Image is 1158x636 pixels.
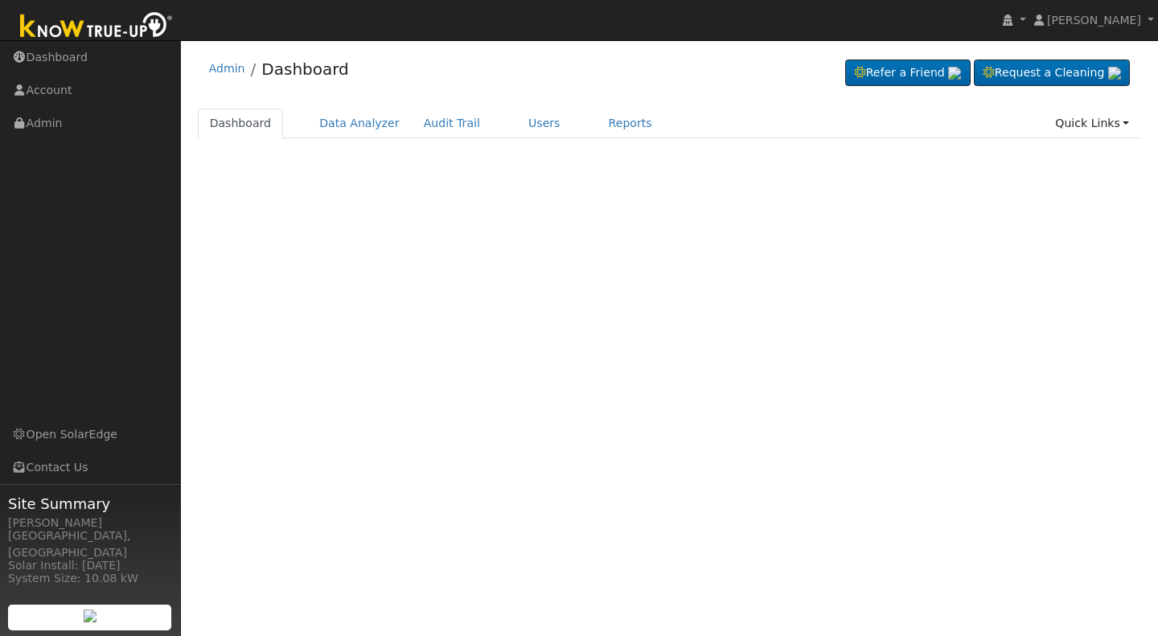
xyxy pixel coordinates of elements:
a: Refer a Friend [845,59,971,87]
a: Reports [597,109,664,138]
div: System Size: 10.08 kW [8,570,172,587]
a: Admin [209,62,245,75]
a: Dashboard [261,59,349,79]
img: retrieve [84,609,96,622]
span: Site Summary [8,493,172,515]
a: Dashboard [198,109,284,138]
img: retrieve [948,67,961,80]
img: retrieve [1108,67,1121,80]
div: Solar Install: [DATE] [8,557,172,574]
div: [PERSON_NAME] [8,515,172,531]
a: Users [516,109,573,138]
a: Quick Links [1043,109,1141,138]
span: [PERSON_NAME] [1047,14,1141,27]
a: Data Analyzer [307,109,412,138]
a: Audit Trail [412,109,492,138]
a: Request a Cleaning [974,59,1130,87]
div: [GEOGRAPHIC_DATA], [GEOGRAPHIC_DATA] [8,527,172,561]
img: Know True-Up [12,9,181,45]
